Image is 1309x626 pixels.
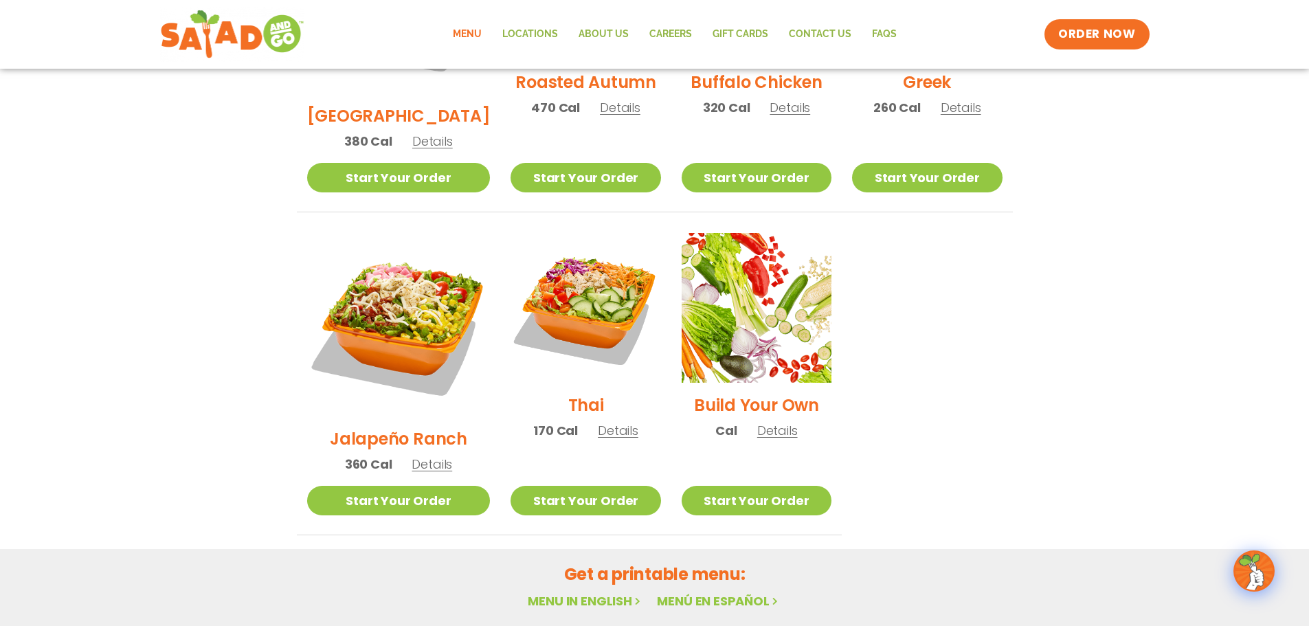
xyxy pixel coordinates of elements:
[770,99,810,116] span: Details
[682,486,831,515] a: Start Your Order
[307,163,491,192] a: Start Your Order
[297,562,1013,586] h2: Get a printable menu:
[779,19,862,50] a: Contact Us
[682,233,831,383] img: Product photo for Build Your Own
[657,592,781,610] a: Menú en español
[852,163,1002,192] a: Start Your Order
[492,19,568,50] a: Locations
[1058,26,1135,43] span: ORDER NOW
[160,7,305,62] img: new-SAG-logo-768×292
[715,421,737,440] span: Cal
[682,163,831,192] a: Start Your Order
[515,70,656,94] h2: Roasted Autumn
[691,70,822,94] h2: Buffalo Chicken
[600,99,640,116] span: Details
[598,422,638,439] span: Details
[443,19,492,50] a: Menu
[568,393,604,417] h2: Thai
[307,104,491,128] h2: [GEOGRAPHIC_DATA]
[412,456,452,473] span: Details
[1044,19,1149,49] a: ORDER NOW
[694,393,819,417] h2: Build Your Own
[511,163,660,192] a: Start Your Order
[639,19,702,50] a: Careers
[307,486,491,515] a: Start Your Order
[345,455,392,473] span: 360 Cal
[531,98,580,117] span: 470 Cal
[862,19,907,50] a: FAQs
[757,422,798,439] span: Details
[528,592,643,610] a: Menu in English
[703,98,750,117] span: 320 Cal
[702,19,779,50] a: GIFT CARDS
[568,19,639,50] a: About Us
[873,98,921,117] span: 260 Cal
[443,19,907,50] nav: Menu
[344,132,392,150] span: 380 Cal
[511,233,660,383] img: Product photo for Thai Salad
[903,70,951,94] h2: Greek
[941,99,981,116] span: Details
[511,486,660,515] a: Start Your Order
[330,427,467,451] h2: Jalapeño Ranch
[1235,552,1273,590] img: wpChatIcon
[412,133,453,150] span: Details
[307,233,491,416] img: Product photo for Jalapeño Ranch Salad
[533,421,578,440] span: 170 Cal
